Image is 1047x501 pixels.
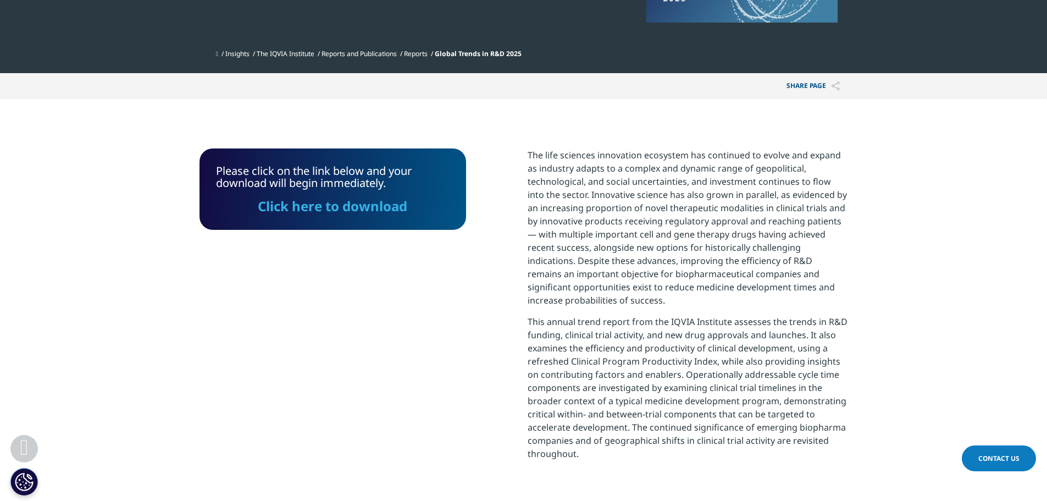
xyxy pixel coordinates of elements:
[832,81,840,91] img: Share PAGE
[216,165,450,213] div: Please click on the link below and your download will begin immediately.
[404,49,428,58] a: Reports
[10,468,38,496] button: Cookie Settings
[435,49,522,58] span: Global Trends in R&D 2025
[962,445,1036,471] a: Contact Us
[528,315,848,469] p: This annual trend report from the IQVIA Institute assesses the trends in R&D funding, clinical tr...
[257,49,314,58] a: The IQVIA Institute
[258,197,407,215] a: Click here to download
[778,73,848,99] button: Share PAGEShare PAGE
[778,73,848,99] p: Share PAGE
[978,454,1020,463] span: Contact Us
[528,148,848,315] p: The life sciences innovation ecosystem has continued to evolve and expand as industry adapts to a...
[225,49,250,58] a: Insights
[322,49,397,58] a: Reports and Publications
